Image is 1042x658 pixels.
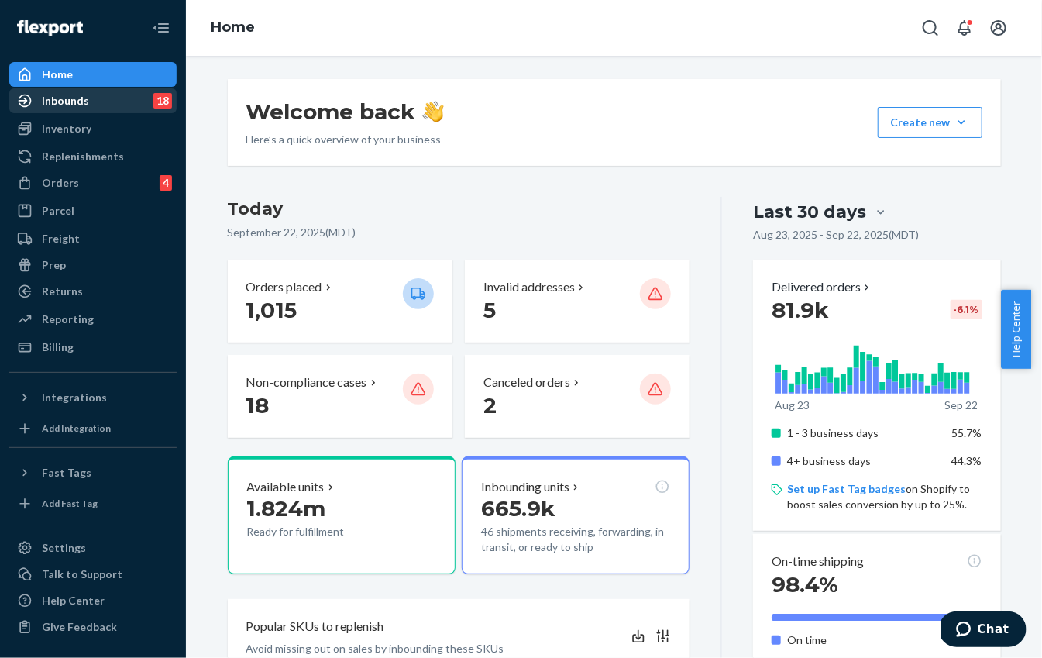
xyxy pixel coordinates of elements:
p: Here’s a quick overview of your business [246,132,444,147]
a: Home [211,19,255,36]
a: Returns [9,279,177,304]
span: 44.3% [952,454,982,467]
p: Avoid missing out on sales by inbounding these SKUs [246,641,504,656]
span: 98.4% [772,571,838,598]
div: Talk to Support [42,567,122,582]
button: Give Feedback [9,615,177,639]
button: Delivered orders [772,278,873,296]
span: 665.9k [481,495,555,522]
button: Create new [878,107,982,138]
button: Fast Tags [9,460,177,485]
div: Integrations [42,390,107,405]
span: 18 [246,392,270,419]
button: Canceled orders 2 [465,355,690,438]
a: Help Center [9,588,177,613]
div: -6.1 % [951,300,982,319]
button: Open notifications [949,12,980,43]
p: Aug 23, 2025 - Sep 22, 2025 ( MDT ) [753,227,919,243]
div: Give Feedback [42,619,117,635]
div: Fast Tags [42,465,91,481]
a: Add Fast Tag [9,491,177,516]
div: Last 30 days [753,200,866,224]
img: Flexport logo [17,20,83,36]
span: 81.9k [772,297,829,323]
div: Inventory [42,121,91,136]
p: on Shopify to boost sales conversion by up to 25%. [787,481,982,512]
iframe: Opens a widget where you can chat to one of our agents [941,611,1027,650]
p: Orders placed [246,278,322,296]
div: Inbounds [42,93,89,109]
div: Parcel [42,203,74,219]
p: Inbounding units [481,478,569,496]
div: Help Center [42,593,105,608]
div: Billing [42,339,74,355]
p: Popular SKUs to replenish [246,618,384,636]
button: Talk to Support [9,562,177,587]
a: Replenishments [9,144,177,169]
p: Non-compliance cases [246,374,367,391]
span: 1,015 [246,297,297,323]
div: Prep [42,257,66,273]
button: Integrations [9,385,177,410]
p: Ready for fulfillment [247,524,390,539]
img: hand-wave emoji [422,101,444,122]
p: 1 - 3 business days [787,425,940,441]
a: Billing [9,335,177,360]
span: 2 [483,392,497,419]
ol: breadcrumbs [198,5,267,50]
a: Inbounds18 [9,88,177,113]
button: Help Center [1001,290,1031,369]
a: Set up Fast Tag badges [787,482,906,495]
h3: Today [228,197,690,222]
div: Orders [42,175,79,191]
a: Settings [9,536,177,560]
a: Add Integration [9,416,177,441]
div: Freight [42,231,80,246]
div: 4 [160,175,172,191]
span: 1.824m [247,495,326,522]
p: On time [787,632,940,648]
button: Inbounding units665.9k46 shipments receiving, forwarding, in transit, or ready to ship [462,456,690,574]
div: Settings [42,540,86,556]
a: Inventory [9,116,177,141]
div: 18 [153,93,172,109]
p: Available units [247,478,325,496]
button: Open Search Box [915,12,946,43]
a: Prep [9,253,177,277]
p: Canceled orders [483,374,570,391]
a: Home [9,62,177,87]
p: Aug 23 [775,398,810,413]
button: Orders placed 1,015 [228,260,452,343]
p: Invalid addresses [483,278,575,296]
h1: Welcome back [246,98,444,126]
p: 46 shipments receiving, forwarding, in transit, or ready to ship [481,524,670,555]
div: Returns [42,284,83,299]
a: Freight [9,226,177,251]
a: Reporting [9,307,177,332]
button: Non-compliance cases 18 [228,355,452,438]
div: Replenishments [42,149,124,164]
button: Invalid addresses 5 [465,260,690,343]
button: Close Navigation [146,12,177,43]
button: Available units1.824mReady for fulfillment [228,456,456,574]
span: 55.7% [952,426,982,439]
p: 4+ business days [787,453,940,469]
div: Reporting [42,312,94,327]
span: 5 [483,297,496,323]
a: Parcel [9,198,177,223]
p: On-time shipping [772,553,864,570]
p: Sep 22 [944,398,978,413]
div: Add Integration [42,422,111,435]
div: Add Fast Tag [42,497,98,510]
p: September 22, 2025 ( MDT ) [228,225,690,240]
div: Home [42,67,73,82]
button: Open account menu [983,12,1014,43]
a: Orders4 [9,171,177,195]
